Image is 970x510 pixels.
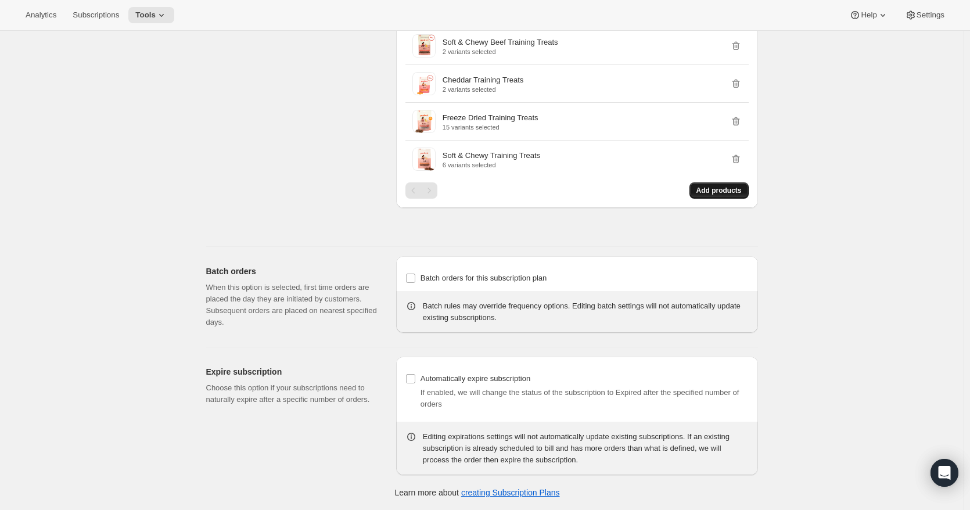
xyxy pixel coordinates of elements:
[206,382,378,405] p: Choose this option if your subscriptions need to naturally expire after a specific number of orders.
[135,10,156,20] span: Tools
[689,182,749,199] button: Add products
[461,488,560,497] a: creating Subscription Plans
[842,7,895,23] button: Help
[898,7,951,23] button: Settings
[412,110,436,133] img: Freeze Dried Training Treats
[19,7,63,23] button: Analytics
[421,388,739,408] span: If enabled, we will change the status of the subscription to Expired after the specified number o...
[443,124,538,131] p: 15 variants selected
[26,10,56,20] span: Analytics
[73,10,119,20] span: Subscriptions
[206,265,378,277] h2: Batch orders
[423,300,749,324] div: Batch rules may override frequency options. Editing batch settings will not automatically update ...
[412,148,436,171] img: Soft & Chewy Training Treats
[443,161,540,168] p: 6 variants selected
[421,274,547,282] span: Batch orders for this subscription plan
[443,48,558,55] p: 2 variants selected
[917,10,944,20] span: Settings
[443,150,540,161] p: Soft & Chewy Training Treats
[206,366,378,378] h2: Expire subscription
[443,37,558,48] p: Soft & Chewy Beef Training Treats
[696,186,742,195] span: Add products
[443,86,523,93] p: 2 variants selected
[423,431,749,466] div: Editing expirations settings will not automatically update existing subscriptions. If an existing...
[443,74,523,86] p: Cheddar Training Treats
[206,282,378,328] p: When this option is selected, first time orders are placed the day they are initiated by customer...
[394,487,559,498] p: Learn more about
[443,112,538,124] p: Freeze Dried Training Treats
[861,10,876,20] span: Help
[412,34,436,58] img: Soft & Chewy Beef Training Treats
[421,374,530,383] span: Automatically expire subscription
[412,72,436,95] img: Cheddar Training Treats
[405,182,437,199] nav: Pagination
[66,7,126,23] button: Subscriptions
[128,7,174,23] button: Tools
[931,459,958,487] div: Open Intercom Messenger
